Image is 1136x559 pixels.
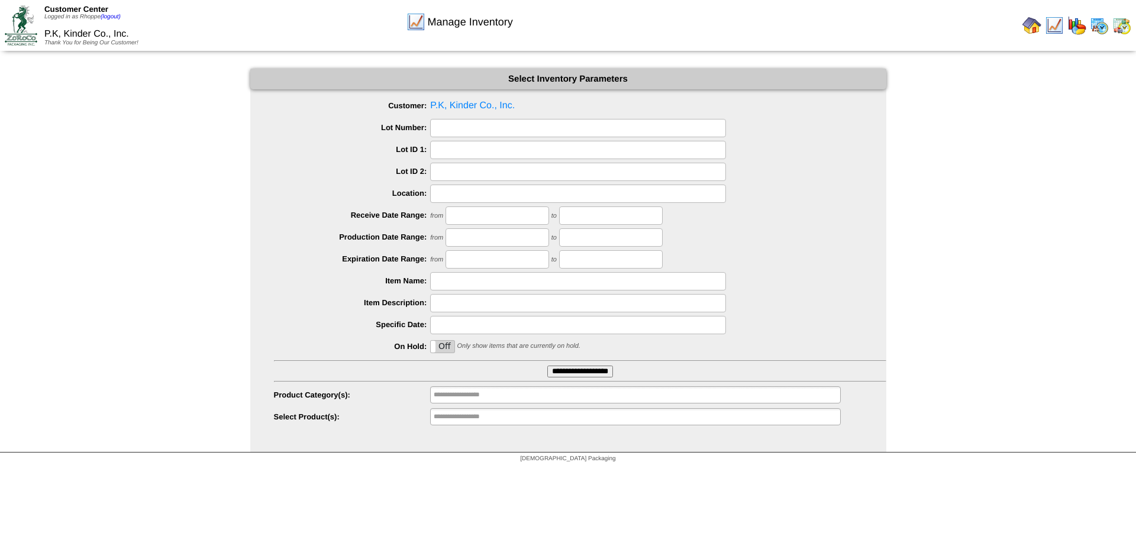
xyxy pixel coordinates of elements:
span: to [551,256,557,263]
label: Lot ID 1: [274,145,431,154]
span: Thank You for Being Our Customer! [44,40,138,46]
span: Logged in as Rhoppe [44,14,121,20]
div: OnOff [430,340,455,353]
span: from [430,234,443,241]
label: Select Product(s): [274,412,431,421]
label: Receive Date Range: [274,211,431,219]
label: Product Category(s): [274,390,431,399]
label: Lot ID 2: [274,167,431,176]
span: Customer Center [44,5,108,14]
label: Expiration Date Range: [274,254,431,263]
span: P.K, Kinder Co., Inc. [274,97,886,115]
span: Only show items that are currently on hold. [457,342,580,350]
span: [DEMOGRAPHIC_DATA] Packaging [520,455,615,462]
label: Production Date Range: [274,232,431,241]
label: Item Description: [274,298,431,307]
label: Off [431,341,454,353]
span: to [551,234,557,241]
img: line_graph.gif [1045,16,1064,35]
span: P.K, Kinder Co., Inc. [44,29,129,39]
span: Manage Inventory [428,16,513,28]
img: graph.gif [1067,16,1086,35]
img: line_graph.gif [406,12,425,31]
label: On Hold: [274,342,431,351]
img: calendarprod.gif [1090,16,1109,35]
label: Customer: [274,101,431,110]
label: Specific Date: [274,320,431,329]
a: (logout) [101,14,121,20]
label: Location: [274,189,431,198]
label: Lot Number: [274,123,431,132]
img: ZoRoCo_Logo(Green%26Foil)%20jpg.webp [5,5,37,45]
img: calendarinout.gif [1112,16,1131,35]
div: Select Inventory Parameters [250,69,886,89]
label: Item Name: [274,276,431,285]
span: from [430,256,443,263]
span: from [430,212,443,219]
img: home.gif [1022,16,1041,35]
span: to [551,212,557,219]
